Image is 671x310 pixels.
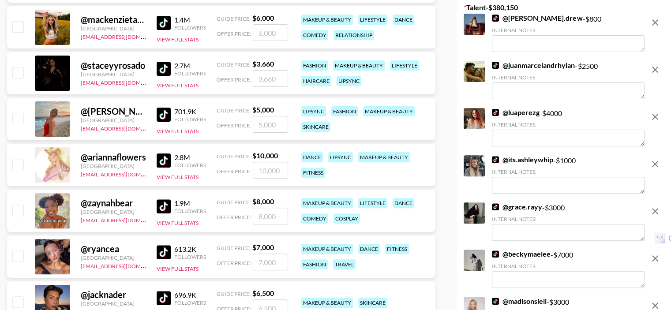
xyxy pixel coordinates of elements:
span: Guide Price: [217,15,251,22]
div: skincare [358,298,387,308]
div: Internal Notes: [492,216,645,222]
div: lipsync [328,152,353,162]
input: 6,000 [253,24,288,41]
span: Guide Price: [217,245,251,251]
strong: $ 3,660 [252,60,274,68]
img: TikTok [157,199,171,213]
a: [EMAIL_ADDRESS][DOMAIN_NAME] [81,32,169,40]
strong: $ 10,000 [252,151,278,160]
a: [EMAIL_ADDRESS][DOMAIN_NAME] [81,78,169,86]
img: TikTok [492,15,499,22]
a: [EMAIL_ADDRESS][DOMAIN_NAME] [81,169,169,178]
div: fashion [331,106,358,116]
span: Guide Price: [217,107,251,114]
div: Followers [174,299,206,306]
a: [EMAIL_ADDRESS][DOMAIN_NAME] [81,261,169,269]
span: Offer Price: [217,122,251,129]
div: Followers [174,116,206,123]
div: dance [301,152,323,162]
strong: $ 5,000 [252,105,274,114]
div: comedy [301,213,328,224]
input: 10,000 [253,162,288,179]
strong: $ 6,000 [252,14,274,22]
div: makeup & beauty [301,198,353,208]
a: @luaperezg [492,108,540,117]
div: haircare [301,76,331,86]
a: @juanmarcelandrhylan [492,61,575,70]
button: View Full Stats [157,220,199,226]
div: - $ 7000 [492,250,645,288]
span: Guide Price: [217,153,251,160]
img: TikTok [492,109,499,116]
div: makeup & beauty [333,60,385,71]
div: Followers [174,70,206,77]
input: 3,660 [253,70,288,87]
div: makeup & beauty [301,15,353,25]
div: 696.9K [174,291,206,299]
div: makeup & beauty [301,244,353,254]
img: TikTok [492,62,499,69]
div: fitness [385,244,409,254]
div: @ staceyyrosado [81,60,146,71]
div: @ jacknader [81,289,146,300]
button: remove [646,108,664,126]
img: TikTok [157,108,171,122]
div: @ ryancea [81,243,146,254]
button: remove [646,202,664,220]
div: 1.9M [174,199,206,208]
div: fitness [301,168,325,178]
img: TikTok [157,16,171,30]
div: Followers [174,24,206,31]
input: 8,000 [253,208,288,224]
div: 701.9K [174,107,206,116]
span: Guide Price: [217,199,251,205]
span: Offer Price: [217,214,251,220]
div: - $ 1000 [492,155,645,194]
div: [GEOGRAPHIC_DATA] [81,71,146,78]
div: - $ 800 [492,14,645,52]
div: [GEOGRAPHIC_DATA] [81,209,146,215]
div: Followers [174,208,206,214]
strong: $ 7,000 [252,243,274,251]
button: remove [646,14,664,31]
img: TikTok [157,245,171,259]
div: Internal Notes: [492,74,645,81]
span: Guide Price: [217,291,251,297]
button: View Full Stats [157,82,199,89]
a: @madisonsieli [492,297,547,306]
div: dance [358,244,380,254]
span: Offer Price: [217,76,251,83]
a: @its.ashleywhip [492,155,553,164]
div: fashion [301,259,328,269]
input: 7,000 [253,254,288,270]
img: TikTok [492,156,499,163]
a: @grace.rayy [492,202,542,211]
div: makeup & beauty [358,152,410,162]
div: skincare [301,122,330,132]
button: remove [646,155,664,173]
div: lipsync [301,106,326,116]
div: fashion [301,60,328,71]
div: 2.8M [174,153,206,162]
button: View Full Stats [157,265,199,272]
img: TikTok [157,62,171,76]
div: [GEOGRAPHIC_DATA] [81,300,146,307]
div: lifestyle [390,60,419,71]
img: TikTok [157,153,171,168]
label: Talent - $ 380,150 [464,3,664,12]
div: lifestyle [358,15,387,25]
div: @ mackenzietaylord [81,14,146,25]
div: @ zaynahbear [81,198,146,209]
div: [GEOGRAPHIC_DATA] [81,117,146,123]
a: [EMAIL_ADDRESS][DOMAIN_NAME] [81,123,169,132]
img: TikTok [492,203,499,210]
div: lifestyle [358,198,387,208]
div: Internal Notes: [492,168,645,175]
div: makeup & beauty [363,106,415,116]
span: Offer Price: [217,260,251,266]
div: dance [393,198,414,208]
div: 1.4M [174,15,206,24]
div: comedy [301,30,328,40]
div: Followers [174,162,206,168]
span: Offer Price: [217,168,251,175]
